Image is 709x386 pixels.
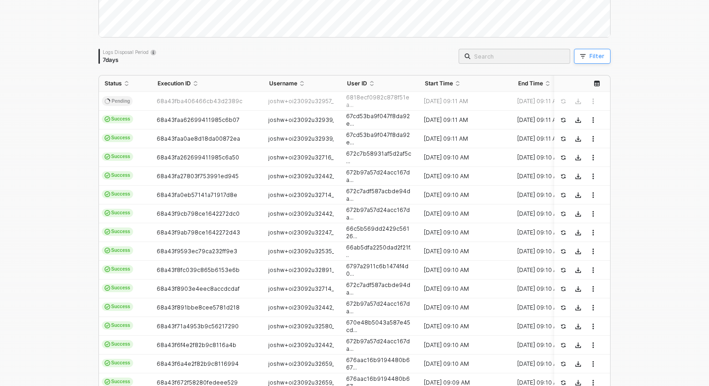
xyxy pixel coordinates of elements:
[105,341,110,347] span: icon-cards
[513,248,598,255] div: [DATE] 09:10 AM
[346,300,410,315] span: 672b97a57d24acc167da...
[560,117,566,123] span: icon-success-page
[513,173,598,180] div: [DATE] 09:10 AM
[419,229,505,236] div: [DATE] 09:10 AM
[513,266,598,274] div: [DATE] 09:10 AM
[157,285,240,292] span: 68a43f8903e4eec8accdcdaf
[346,281,410,296] span: 672c7adf587acbde94da...
[346,319,410,333] span: 670e48b5043a587e45cd...
[513,341,598,349] div: [DATE] 09:10 AM
[105,379,110,385] span: icon-cards
[102,190,133,198] span: Success
[574,49,611,64] button: Filter
[346,113,410,127] span: 67cd53ba9f047f8da92e...
[575,380,581,386] span: icon-download
[346,338,410,352] span: 672b97a57d24acc167da...
[102,284,133,292] span: Success
[513,135,598,143] div: [DATE] 09:11 AM
[419,116,505,124] div: [DATE] 09:11 AM
[268,229,338,236] span: joshw+oi23092u32247_...
[589,53,604,60] div: Filter
[102,152,133,161] span: Success
[513,116,598,124] div: [DATE] 09:11 AM
[560,155,566,160] span: icon-success-page
[103,56,156,64] div: 7 days
[102,265,133,273] span: Success
[575,174,581,179] span: icon-download
[269,80,297,87] span: Username
[560,174,566,179] span: icon-success-page
[419,173,505,180] div: [DATE] 09:10 AM
[105,154,110,159] span: icon-cards
[560,324,566,329] span: icon-success-page
[341,76,419,92] th: User ID
[575,361,581,367] span: icon-download
[102,96,133,106] span: Pending
[157,154,239,161] span: 68a43fa262699411985c6a50
[419,98,505,105] div: [DATE] 09:11 AM
[419,341,505,349] div: [DATE] 09:10 AM
[105,360,110,366] span: icon-cards
[560,361,566,367] span: icon-success-page
[102,340,133,348] span: Success
[268,379,339,386] span: joshw+oi23092u32659_...
[419,154,505,161] div: [DATE] 09:10 AM
[346,169,410,183] span: 672b97a57d24acc167da...
[105,323,110,328] span: icon-cards
[346,131,410,146] span: 67cd53ba9f047f8da92e...
[513,210,598,218] div: [DATE] 09:10 AM
[419,304,505,311] div: [DATE] 09:10 AM
[575,305,581,310] span: icon-download
[268,116,339,123] span: joshw+oi23092u32939_...
[105,97,111,104] span: icon-spinner
[102,246,133,255] span: Success
[419,360,505,368] div: [DATE] 09:10 AM
[419,323,505,330] div: [DATE] 09:10 AM
[346,356,410,371] span: 676aac16b9194480b667...
[419,210,505,218] div: [DATE] 09:10 AM
[346,244,411,258] span: 66ab5dfa2250dad2f21f...
[102,115,133,123] span: Success
[419,76,513,92] th: Start Time
[346,263,408,277] span: 6797a2911c6b1474f4d0...
[575,230,581,235] span: icon-download
[513,229,598,236] div: [DATE] 09:10 AM
[268,285,338,292] span: joshw+oi23092u32714_...
[419,266,505,274] div: [DATE] 09:10 AM
[560,211,566,217] span: icon-success-page
[419,248,505,255] div: [DATE] 09:10 AM
[157,135,240,142] span: 68a43faa0ae8d18da00872ea
[105,80,122,87] span: Status
[268,360,339,367] span: joshw+oi23092u32659_...
[105,116,110,122] span: icon-cards
[346,225,409,240] span: 66c5b569dd2429c56126...
[575,155,581,160] span: icon-download
[575,136,581,142] span: icon-download
[157,323,239,330] span: 68a43f71a4953b9c56217290
[594,81,600,86] span: icon-table
[152,76,264,92] th: Execution ID
[560,267,566,273] span: icon-success-page
[105,173,110,178] span: icon-cards
[268,304,339,311] span: joshw+oi23092u32442_...
[513,191,598,199] div: [DATE] 09:10 AM
[575,286,581,292] span: icon-download
[268,191,338,198] span: joshw+oi23092u32714_...
[560,286,566,292] span: icon-success-page
[102,134,133,142] span: Success
[157,266,240,273] span: 68a43f8fc039c865b6153e6b
[157,116,240,123] span: 68a43faa62699411985c6b07
[268,248,339,255] span: joshw+oi23092u32535_...
[158,80,191,87] span: Execution ID
[157,248,237,255] span: 68a43f9593ec79ca232ff9e3
[513,360,598,368] div: [DATE] 09:10 AM
[268,323,339,330] span: joshw+oi23092u32580_...
[102,171,133,180] span: Success
[575,192,581,198] span: icon-download
[105,191,110,197] span: icon-cards
[513,323,598,330] div: [DATE] 09:10 AM
[575,267,581,273] span: icon-download
[268,210,339,217] span: joshw+oi23092u32442_...
[268,135,339,142] span: joshw+oi23092u32939_...
[105,248,110,253] span: icon-cards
